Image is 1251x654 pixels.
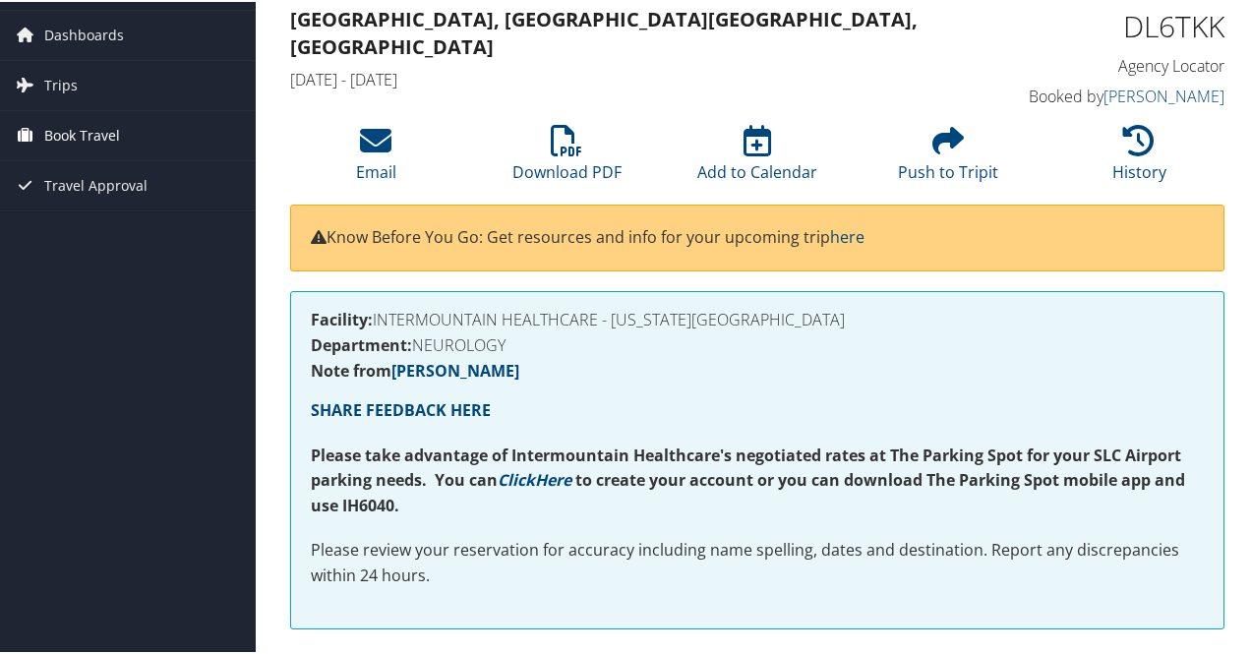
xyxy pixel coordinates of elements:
a: SHARE FEEDBACK HERE [311,397,491,419]
a: History [1112,134,1166,181]
a: Push to Tripit [898,134,998,181]
h4: NEUROLOGY [311,335,1204,351]
a: Download PDF [512,134,622,181]
span: Dashboards [44,9,124,58]
a: Add to Calendar [697,134,817,181]
p: Know Before You Go: Get resources and info for your upcoming trip [311,223,1204,249]
strong: Facility: [311,307,373,328]
h4: [DATE] - [DATE] [290,67,983,89]
strong: Department: [311,332,412,354]
a: here [830,224,864,246]
h4: Agency Locator [1013,53,1224,75]
h4: INTERMOUNTAIN HEALTHCARE - [US_STATE][GEOGRAPHIC_DATA] [311,310,1204,326]
strong: Note from [311,358,519,380]
a: Email [356,134,396,181]
a: [PERSON_NAME] [391,358,519,380]
span: Trips [44,59,78,108]
a: [PERSON_NAME] [1103,84,1224,105]
p: Please review your reservation for accuracy including name spelling, dates and destination. Repor... [311,536,1204,586]
span: Book Travel [44,109,120,158]
a: Click [498,467,535,489]
h4: Booked by [1013,84,1224,105]
strong: to create your account or you can download The Parking Spot mobile app and use IH6040. [311,467,1185,514]
strong: [GEOGRAPHIC_DATA], [GEOGRAPHIC_DATA] [GEOGRAPHIC_DATA], [GEOGRAPHIC_DATA] [290,4,918,58]
span: Travel Approval [44,159,148,208]
a: Here [535,467,571,489]
strong: Please take advantage of Intermountain Healthcare's negotiated rates at The Parking Spot for your... [311,443,1181,490]
h1: DL6TKK [1013,4,1224,45]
